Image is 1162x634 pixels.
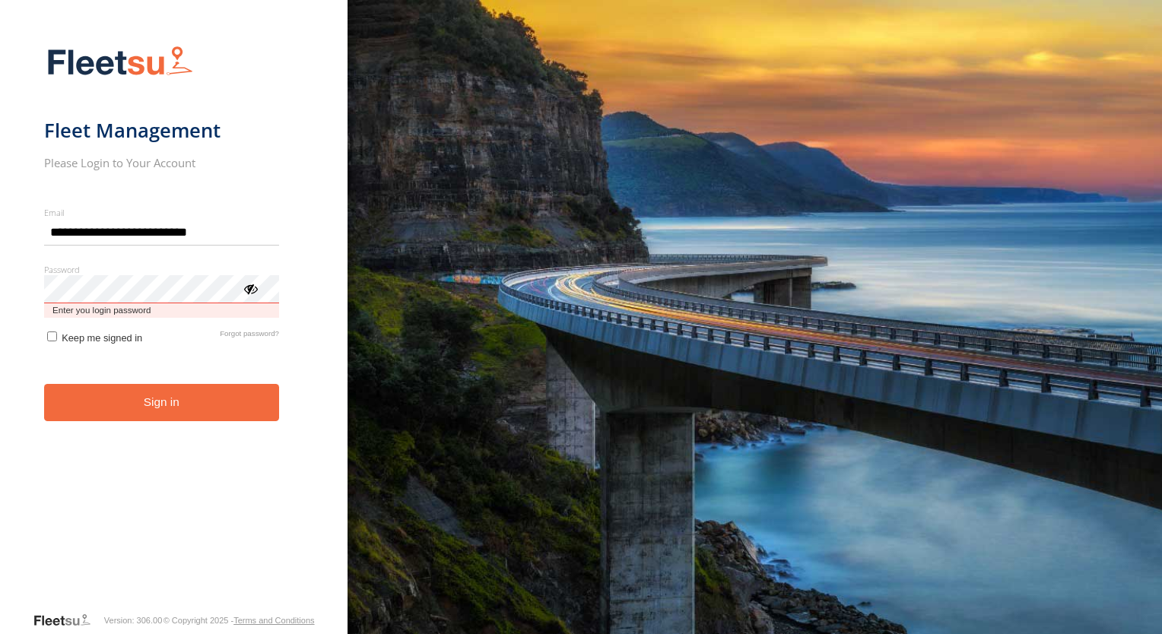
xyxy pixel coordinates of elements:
div: ViewPassword [243,281,258,296]
button: Sign in [44,384,279,421]
a: Forgot password? [220,329,279,344]
h2: Please Login to Your Account [44,155,279,170]
label: Email [44,207,279,218]
a: Terms and Conditions [233,616,314,625]
h1: Fleet Management [44,118,279,143]
span: Enter you login password [44,303,279,318]
input: Keep me signed in [47,331,57,341]
span: Keep me signed in [62,332,142,344]
div: Version: 306.00 [104,616,162,625]
div: © Copyright 2025 - [164,616,315,625]
a: Visit our Website [33,613,103,628]
img: Fleetsu [44,43,196,81]
label: Password [44,264,279,275]
form: main [44,36,303,611]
